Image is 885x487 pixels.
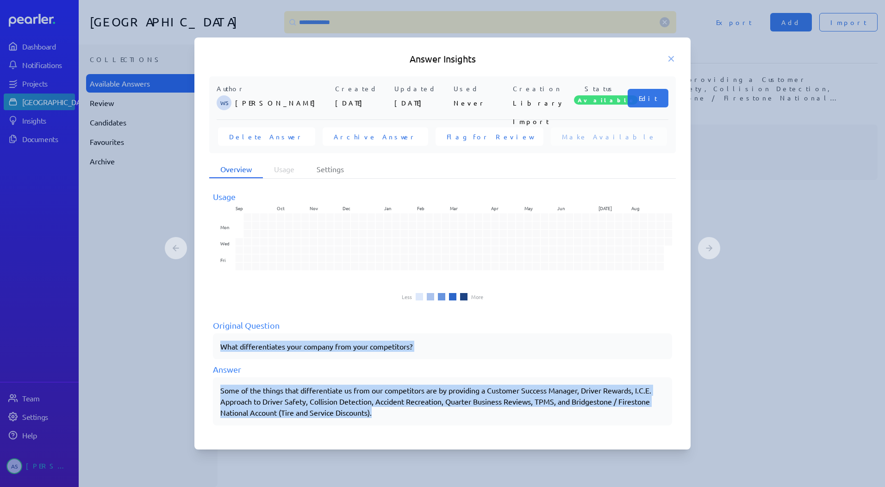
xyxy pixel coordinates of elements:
[513,94,568,112] p: Library Import
[343,205,350,212] text: Dec
[220,224,230,231] text: Mon
[236,205,243,212] text: Sep
[277,205,285,212] text: Oct
[213,190,672,203] div: Usage
[217,95,231,110] span: Wesley Simpson
[220,256,225,263] text: Fri
[436,127,543,146] button: Flag for Review
[572,84,628,94] p: Status
[574,95,638,105] span: Available
[209,161,263,178] li: Overview
[334,132,417,141] span: Archive Answer
[450,205,458,212] text: Mar
[218,127,315,146] button: Delete Answer
[165,237,187,259] button: Previous Answer
[323,127,428,146] button: Archive Answer
[631,205,640,212] text: Aug
[557,205,565,212] text: Jun
[471,294,483,300] li: More
[220,240,230,247] text: Wed
[220,385,665,418] p: Some of the things that differentiate us from our competitors are by providing a Customer Success...
[217,84,331,94] p: Author
[335,94,391,112] p: [DATE]
[551,127,667,146] button: Make Available
[335,84,391,94] p: Created
[384,205,392,212] text: Jan
[235,94,331,112] p: [PERSON_NAME]
[209,52,676,65] h5: Answer Insights
[639,94,657,103] span: Edit
[628,89,668,107] button: Edit
[454,84,509,94] p: Used
[454,94,509,112] p: Never
[417,205,424,212] text: Feb
[524,205,533,212] text: May
[513,84,568,94] p: Creation
[698,237,720,259] button: Next Answer
[263,161,305,178] li: Usage
[213,319,672,331] div: Original Question
[213,363,672,375] div: Answer
[447,132,532,141] span: Flag for Review
[562,132,656,141] span: Make Available
[310,205,318,212] text: Nov
[394,94,450,112] p: [DATE]
[305,161,355,178] li: Settings
[394,84,450,94] p: Updated
[220,341,665,352] p: What differentiates your company from your competitors?
[229,132,304,141] span: Delete Answer
[491,205,499,212] text: Apr
[402,294,412,300] li: Less
[598,205,612,212] text: [DATE]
